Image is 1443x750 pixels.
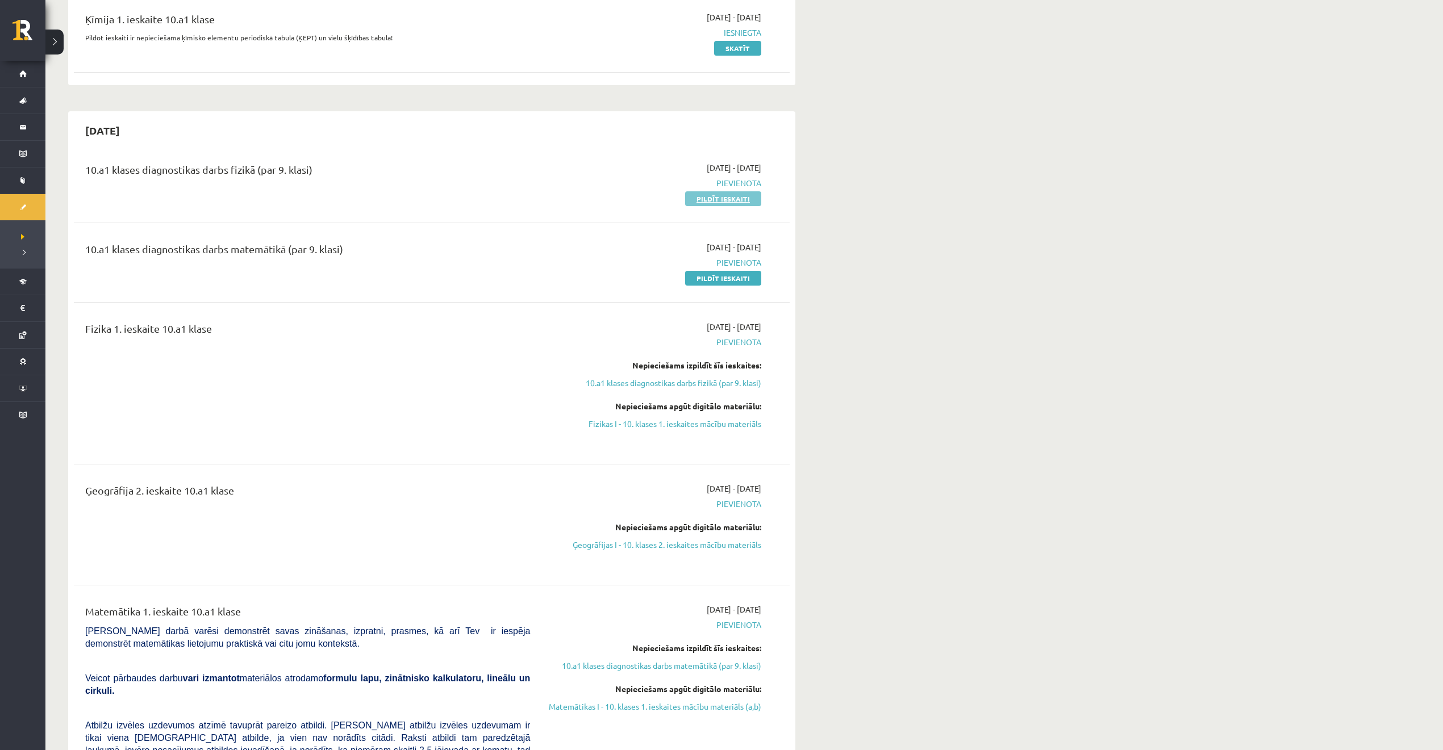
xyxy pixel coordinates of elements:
[85,241,530,262] div: 10.a1 klases diagnostikas darbs matemātikā (par 9. klasi)
[85,483,530,504] div: Ģeogrāfija 2. ieskaite 10.a1 klase
[74,117,131,144] h2: [DATE]
[685,191,761,206] a: Pildīt ieskaiti
[12,20,45,48] a: Rīgas 1. Tālmācības vidusskola
[85,162,530,183] div: 10.a1 klases diagnostikas darbs fizikā (par 9. klasi)
[707,483,761,495] span: [DATE] - [DATE]
[707,11,761,23] span: [DATE] - [DATE]
[547,27,761,39] span: Iesniegta
[85,321,530,342] div: Fizika 1. ieskaite 10.a1 klase
[547,257,761,269] span: Pievienota
[547,400,761,412] div: Nepieciešams apgūt digitālo materiālu:
[547,539,761,551] a: Ģeogrāfijas I - 10. klases 2. ieskaites mācību materiāls
[547,377,761,389] a: 10.a1 klases diagnostikas darbs fizikā (par 9. klasi)
[707,604,761,615] span: [DATE] - [DATE]
[547,498,761,510] span: Pievienota
[85,604,530,625] div: Matemātika 1. ieskaite 10.a1 klase
[707,321,761,333] span: [DATE] - [DATE]
[685,271,761,286] a: Pildīt ieskaiti
[547,683,761,695] div: Nepieciešams apgūt digitālo materiālu:
[85,32,530,43] p: Pildot ieskaiti ir nepieciešama ķīmisko elementu periodiskā tabula (ĶEPT) un vielu šķīdības tabula!
[707,162,761,174] span: [DATE] - [DATE]
[183,673,240,683] b: vari izmantot
[547,701,761,713] a: Matemātikas I - 10. klases 1. ieskaites mācību materiāls (a,b)
[547,418,761,430] a: Fizikas I - 10. klases 1. ieskaites mācību materiāls
[547,336,761,348] span: Pievienota
[714,41,761,56] a: Skatīt
[547,660,761,672] a: 10.a1 klases diagnostikas darbs matemātikā (par 9. klasi)
[707,241,761,253] span: [DATE] - [DATE]
[85,673,530,695] b: formulu lapu, zinātnisko kalkulatoru, lineālu un cirkuli.
[547,359,761,371] div: Nepieciešams izpildīt šīs ieskaites:
[547,521,761,533] div: Nepieciešams apgūt digitālo materiālu:
[85,11,530,32] div: Ķīmija 1. ieskaite 10.a1 klase
[85,673,530,695] span: Veicot pārbaudes darbu materiālos atrodamo
[85,626,530,648] span: [PERSON_NAME] darbā varēsi demonstrēt savas zināšanas, izpratni, prasmes, kā arī Tev ir iespēja d...
[547,619,761,631] span: Pievienota
[547,642,761,654] div: Nepieciešams izpildīt šīs ieskaites:
[547,177,761,189] span: Pievienota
